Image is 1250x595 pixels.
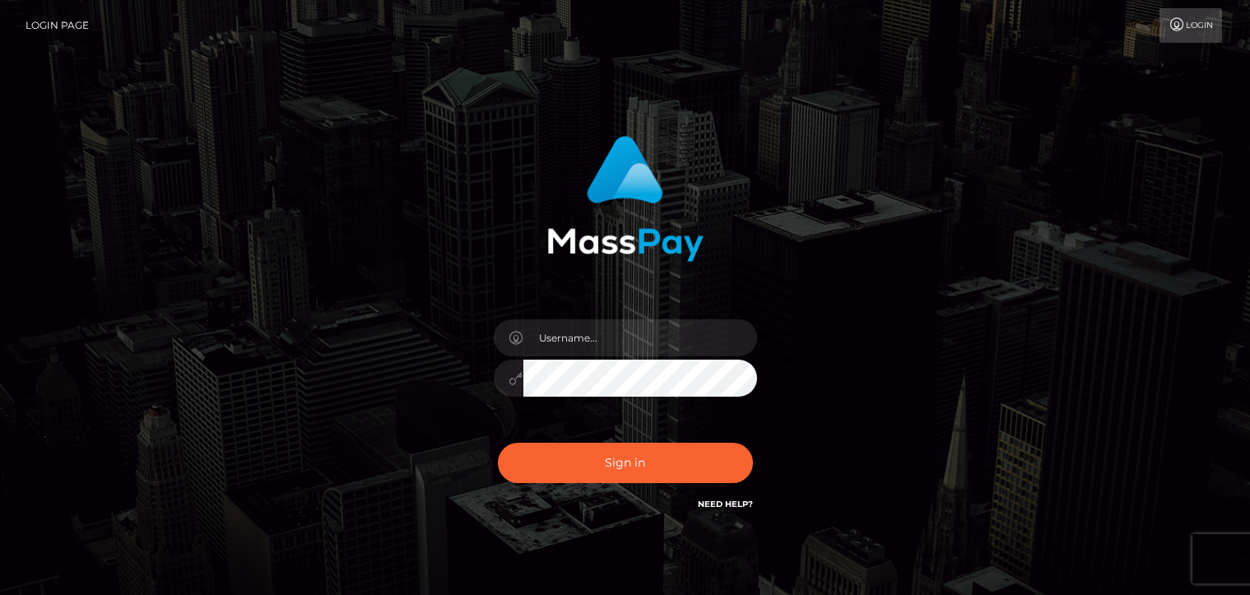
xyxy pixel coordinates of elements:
[523,319,757,356] input: Username...
[1159,8,1222,43] a: Login
[26,8,89,43] a: Login Page
[498,443,753,483] button: Sign in
[698,499,753,509] a: Need Help?
[547,136,704,262] img: MassPay Login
